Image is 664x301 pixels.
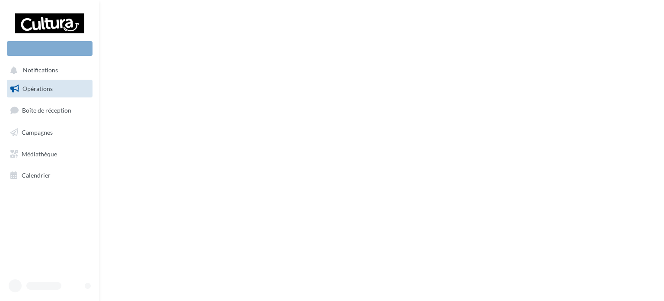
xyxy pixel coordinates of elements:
div: Nouvelle campagne [7,41,93,56]
a: Opérations [5,80,94,98]
span: Opérations [22,85,53,92]
span: Campagnes [22,129,53,136]
span: Notifications [23,67,58,74]
a: Médiathèque [5,145,94,163]
span: Calendrier [22,172,51,179]
a: Calendrier [5,166,94,184]
a: Boîte de réception [5,101,94,120]
span: Médiathèque [22,150,57,157]
a: Campagnes [5,123,94,142]
span: Boîte de réception [22,107,71,114]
